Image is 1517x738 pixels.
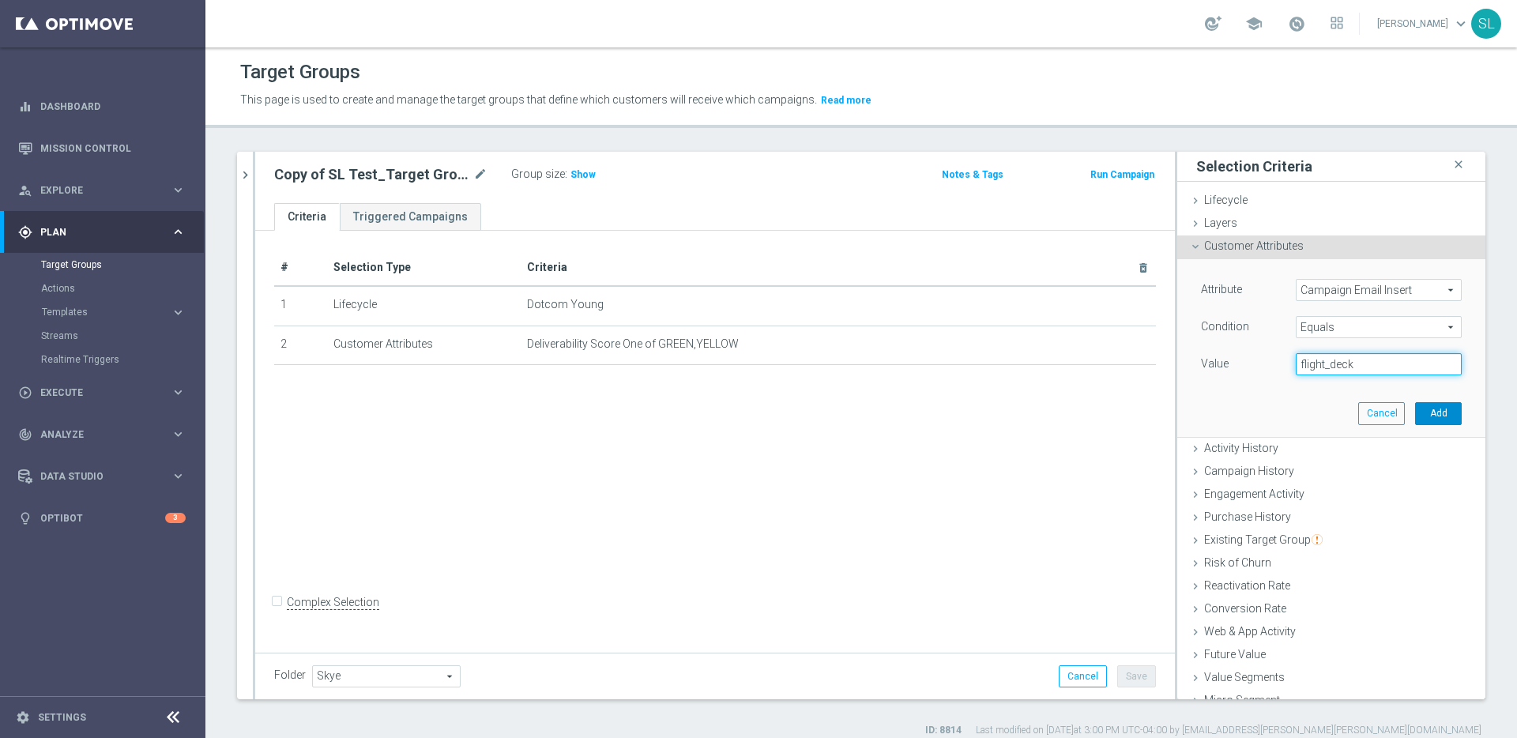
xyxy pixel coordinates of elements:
[171,469,186,484] i: keyboard_arrow_right
[1117,665,1156,687] button: Save
[1059,665,1107,687] button: Cancel
[18,427,32,442] i: track_changes
[17,512,186,525] button: lightbulb Optibot 3
[17,470,186,483] button: Data Studio keyboard_arrow_right
[340,203,481,231] a: Triggered Campaigns
[40,497,165,539] a: Optibot
[171,385,186,400] i: keyboard_arrow_right
[17,226,186,239] button: gps_fixed Plan keyboard_arrow_right
[1201,320,1249,333] lable: Condition
[240,93,817,106] span: This page is used to create and manage the target groups that define which customers will receive...
[17,100,186,113] button: equalizer Dashboard
[527,337,739,351] span: Deliverability Score One of GREEN,YELLOW
[1415,402,1462,424] button: Add
[18,183,171,198] div: Explore
[17,142,186,155] button: Mission Control
[1245,15,1263,32] span: school
[1204,442,1278,454] span: Activity History
[171,305,186,320] i: keyboard_arrow_right
[17,184,186,197] button: person_search Explore keyboard_arrow_right
[1204,194,1248,206] span: Lifecycle
[18,100,32,114] i: equalizer
[473,165,487,184] i: mode_edit
[41,277,204,300] div: Actions
[41,258,164,271] a: Target Groups
[18,183,32,198] i: person_search
[42,307,171,317] div: Templates
[16,710,30,725] i: settings
[1204,533,1323,546] span: Existing Target Group
[527,261,567,273] span: Criteria
[1201,283,1242,296] lable: Attribute
[1451,154,1466,175] i: close
[1204,465,1294,477] span: Campaign History
[1471,9,1501,39] div: SL
[287,595,379,610] label: Complex Selection
[18,469,171,484] div: Data Studio
[1204,510,1291,523] span: Purchase History
[18,511,32,525] i: lightbulb
[17,386,186,399] div: play_circle_outline Execute keyboard_arrow_right
[38,713,86,722] a: Settings
[1204,602,1286,615] span: Conversion Rate
[18,386,32,400] i: play_circle_outline
[1204,239,1304,252] span: Customer Attributes
[1196,157,1312,175] h3: Selection Criteria
[40,388,171,397] span: Execute
[274,250,327,286] th: #
[274,203,340,231] a: Criteria
[1204,625,1296,638] span: Web & App Activity
[819,92,873,109] button: Read more
[40,186,171,195] span: Explore
[42,307,155,317] span: Templates
[1376,12,1471,36] a: [PERSON_NAME]keyboard_arrow_down
[18,386,171,400] div: Execute
[41,353,164,366] a: Realtime Triggers
[274,326,327,365] td: 2
[1358,402,1405,424] button: Cancel
[171,427,186,442] i: keyboard_arrow_right
[17,428,186,441] button: track_changes Analyze keyboard_arrow_right
[18,85,186,127] div: Dashboard
[41,324,204,348] div: Streams
[1204,648,1266,661] span: Future Value
[171,224,186,239] i: keyboard_arrow_right
[327,326,521,365] td: Customer Attributes
[18,127,186,169] div: Mission Control
[1204,579,1290,592] span: Reactivation Rate
[41,300,204,324] div: Templates
[1204,671,1285,683] span: Value Segments
[511,168,565,181] label: Group size
[41,348,204,371] div: Realtime Triggers
[18,497,186,539] div: Optibot
[1089,166,1156,183] button: Run Campaign
[41,282,164,295] a: Actions
[40,228,171,237] span: Plan
[976,724,1481,737] label: Last modified on [DATE] at 3:00 PM UTC-04:00 by [EMAIL_ADDRESS][PERSON_NAME][PERSON_NAME][DOMAIN_...
[1452,15,1470,32] span: keyboard_arrow_down
[18,225,171,239] div: Plan
[40,430,171,439] span: Analyze
[18,225,32,239] i: gps_fixed
[41,253,204,277] div: Target Groups
[18,427,171,442] div: Analyze
[274,286,327,326] td: 1
[327,286,521,326] td: Lifecycle
[40,472,171,481] span: Data Studio
[41,329,164,342] a: Streams
[237,152,253,198] button: chevron_right
[238,168,253,183] i: chevron_right
[1137,262,1150,274] i: delete_forever
[40,127,186,169] a: Mission Control
[274,668,306,682] label: Folder
[1204,694,1280,706] span: Micro Segment
[41,306,186,318] button: Templates keyboard_arrow_right
[1204,217,1237,229] span: Layers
